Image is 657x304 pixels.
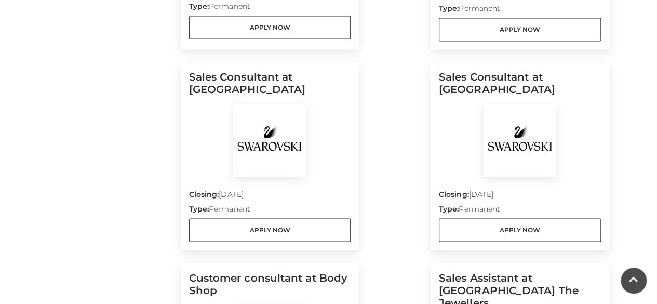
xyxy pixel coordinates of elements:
p: Permanent [189,1,351,16]
strong: Type: [189,204,209,214]
p: Permanent [439,3,601,18]
p: Permanent [439,204,601,218]
a: Apply Now [189,218,351,242]
p: [DATE] [189,189,351,204]
a: Apply Now [439,18,601,41]
h5: Sales Consultant at [GEOGRAPHIC_DATA] [189,71,351,104]
strong: Type: [439,4,459,13]
a: Apply Now [189,16,351,39]
strong: Type: [189,2,209,11]
strong: Closing: [189,190,219,199]
p: Permanent [189,204,351,218]
strong: Closing: [439,190,469,199]
strong: Type: [439,204,459,214]
p: [DATE] [439,189,601,204]
h5: Sales Consultant at [GEOGRAPHIC_DATA] [439,71,601,104]
img: Swarovski [233,104,306,177]
img: Swarovski [484,104,556,177]
a: Apply Now [439,218,601,242]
